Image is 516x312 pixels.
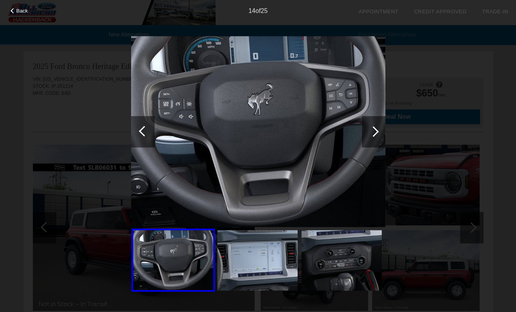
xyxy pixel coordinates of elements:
a: Credit Approved [414,9,466,15]
span: 25 [261,7,268,14]
span: Back [16,8,28,14]
img: 15.jpg [217,230,297,290]
a: Appointment [358,9,398,15]
img: 16.jpg [301,230,381,290]
img: 14.jpg [131,36,385,227]
span: 14 [248,7,255,14]
a: Trade-In [482,9,508,15]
